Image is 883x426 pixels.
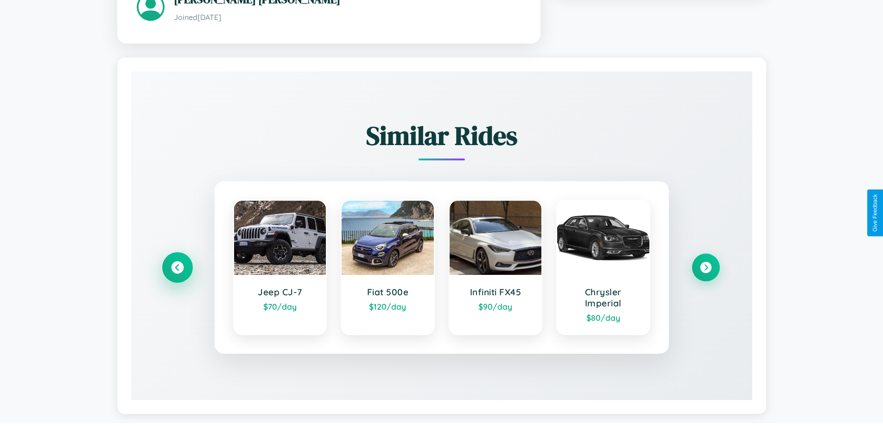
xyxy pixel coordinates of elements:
[566,312,640,323] div: $ 80 /day
[459,286,533,298] h3: Infiniti FX45
[164,118,720,153] h2: Similar Rides
[566,286,640,309] h3: Chrysler Imperial
[351,301,425,312] div: $ 120 /day
[243,286,317,298] h3: Jeep CJ-7
[243,301,317,312] div: $ 70 /day
[872,194,878,232] div: Give Feedback
[459,301,533,312] div: $ 90 /day
[556,200,650,335] a: Chrysler Imperial$80/day
[449,200,543,335] a: Infiniti FX45$90/day
[351,286,425,298] h3: Fiat 500e
[233,200,327,335] a: Jeep CJ-7$70/day
[341,200,435,335] a: Fiat 500e$120/day
[174,11,521,24] p: Joined [DATE]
